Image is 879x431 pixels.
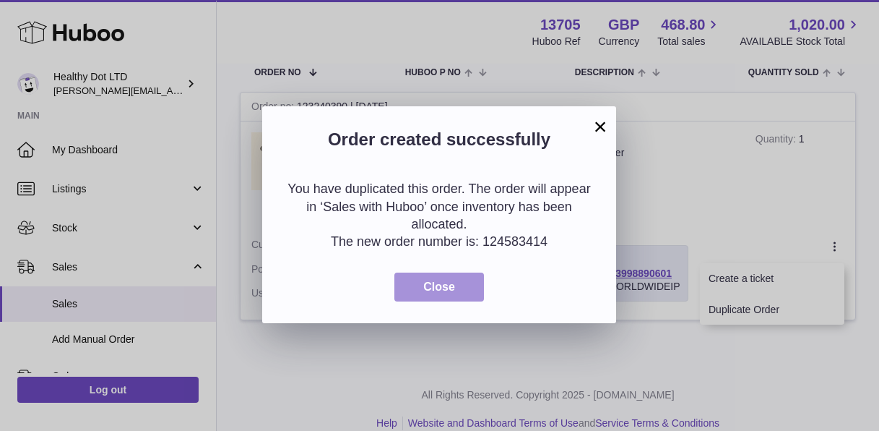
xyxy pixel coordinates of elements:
[284,233,594,250] p: The new order number is: 124583414
[284,128,594,158] h2: Order created successfully
[423,281,455,293] span: Close
[394,273,484,302] button: Close
[284,180,594,233] p: You have duplicated this order. The order will appear in ‘Sales with Huboo’ once inventory has be...
[592,118,609,135] button: ×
